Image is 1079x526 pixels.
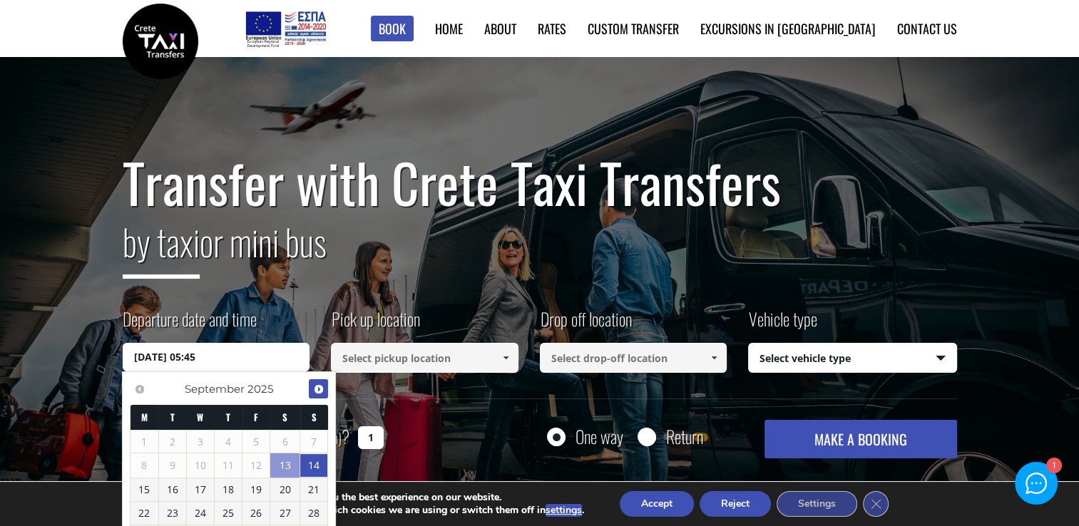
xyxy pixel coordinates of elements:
a: Custom Transfer [588,19,679,38]
label: Vehicle type [748,306,817,343]
span: Monday [141,410,148,424]
a: Show All Items [702,343,726,373]
a: 20 [270,478,300,501]
a: 17 [187,478,214,501]
button: settings [546,504,582,517]
span: 8 [131,454,158,477]
span: 7 [300,430,327,453]
a: Next [309,379,328,398]
p: We are using cookies to give you the best experience on our website. [188,491,584,504]
label: One way [576,428,623,445]
a: 28 [300,502,327,525]
button: Reject [700,491,771,517]
input: Select pickup location [331,343,518,373]
span: 2 [159,430,186,453]
span: Wednesday [197,410,203,424]
span: 2025 [247,382,273,396]
span: 3 [187,430,214,453]
a: Book [371,16,414,42]
button: Settings [777,491,857,517]
span: Friday [254,410,258,424]
a: 25 [215,502,242,525]
span: 6 [270,430,300,453]
span: 1 [131,430,158,453]
span: Sunday [312,410,317,424]
a: 24 [187,502,214,525]
h1: Transfer with Crete Taxi Transfers [123,153,957,212]
p: You can find out more about which cookies we are using or switch them off in . [188,504,584,517]
button: Accept [620,491,694,517]
span: 12 [242,454,270,477]
span: Previous [134,383,145,395]
span: by taxi [123,215,200,279]
a: 22 [131,502,158,525]
span: 5 [242,430,270,453]
a: Excursions in [GEOGRAPHIC_DATA] [700,19,876,38]
span: Tuesday [170,410,175,424]
a: 14 [300,454,327,477]
label: Departure date and time [123,306,257,343]
span: Next [313,383,324,395]
label: Drop off location [540,306,632,343]
input: Select drop-off location [540,343,727,373]
h2: or mini bus [123,212,957,289]
span: 9 [159,454,186,477]
a: 18 [215,478,242,501]
a: About [484,19,516,38]
label: Pick up location [331,306,420,343]
a: 15 [131,478,158,501]
span: 10 [187,454,214,477]
a: Contact us [897,19,957,38]
img: e-bannersEUERDF180X90.jpg [243,7,328,50]
label: Return [666,428,703,445]
a: Previous [130,379,149,398]
label: How many passengers ? [123,420,349,455]
span: Saturday [282,410,287,424]
span: Select vehicle type [749,344,956,373]
a: Crete Taxi Transfers | Safe Taxi Transfer Services from to Heraklion Airport, Chania Airport, Ret... [123,32,198,47]
a: 27 [270,502,300,525]
a: Rates [538,19,566,38]
span: Thursday [226,410,230,424]
a: Home [435,19,463,38]
button: Close GDPR Cookie Banner [863,491,889,517]
span: 4 [215,430,242,453]
a: Show All Items [494,343,517,373]
button: MAKE A BOOKING [764,420,956,458]
span: 11 [215,454,242,477]
a: 23 [159,502,186,525]
span: September [185,382,245,396]
a: 21 [300,478,327,501]
a: 19 [242,478,270,501]
div: 1 [1045,459,1060,474]
img: Crete Taxi Transfers | Safe Taxi Transfer Services from to Heraklion Airport, Chania Airport, Ret... [123,4,198,79]
a: 26 [242,502,270,525]
a: 13 [270,453,300,478]
a: 16 [159,478,186,501]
